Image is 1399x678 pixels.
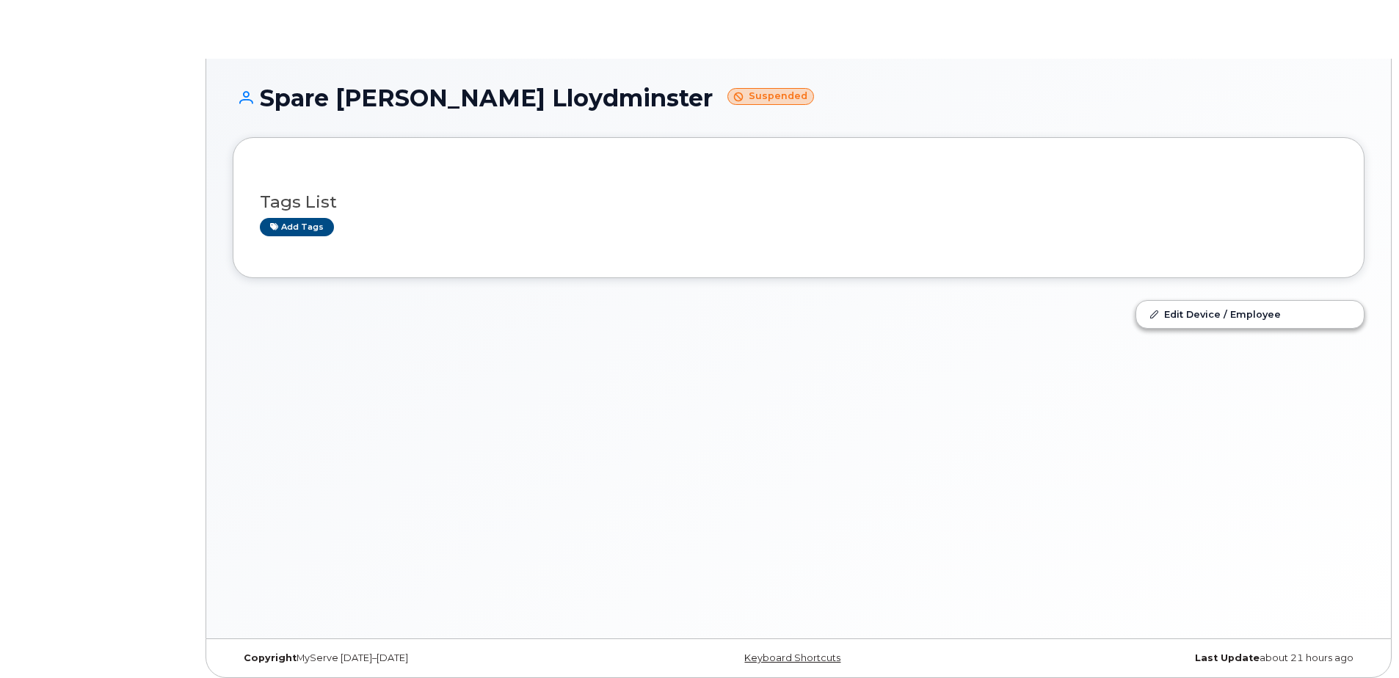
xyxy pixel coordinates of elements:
[1195,652,1260,663] strong: Last Update
[260,218,334,236] a: Add tags
[727,88,814,105] small: Suspended
[1136,301,1364,327] a: Edit Device / Employee
[244,652,297,663] strong: Copyright
[233,85,1365,111] h1: Spare [PERSON_NAME] Lloydminster
[260,193,1337,211] h3: Tags List
[233,652,610,664] div: MyServe [DATE]–[DATE]
[987,652,1365,664] div: about 21 hours ago
[744,652,840,663] a: Keyboard Shortcuts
